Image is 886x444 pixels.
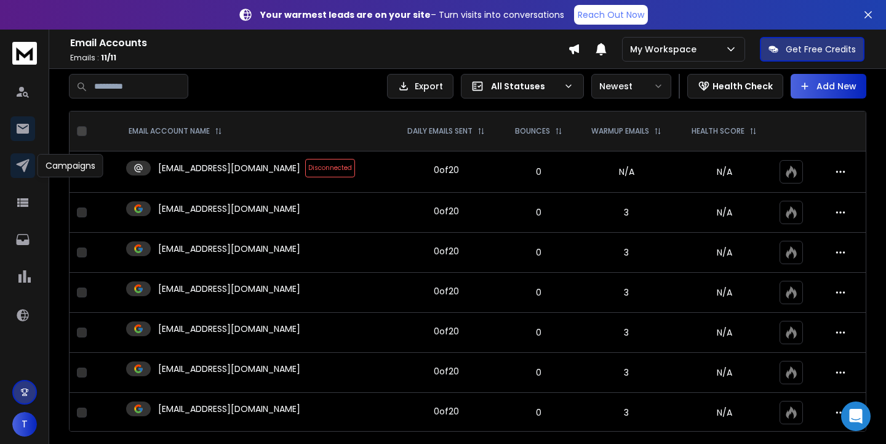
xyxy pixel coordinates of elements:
[491,80,559,92] p: All Statuses
[434,164,459,176] div: 0 of 20
[692,126,744,136] p: HEALTH SCORE
[129,126,222,136] div: EMAIL ACCOUNT NAME
[684,406,765,419] p: N/A
[158,283,300,295] p: [EMAIL_ADDRESS][DOMAIN_NAME]
[841,402,871,431] div: Open Intercom Messenger
[508,406,569,419] p: 0
[260,9,564,21] p: – Turn visits into conversations
[12,42,37,65] img: logo
[576,353,677,393] td: 3
[576,273,677,313] td: 3
[578,9,644,21] p: Reach Out Now
[12,412,37,437] button: T
[387,74,453,99] button: Export
[508,366,569,379] p: 0
[576,151,677,193] td: N/A
[70,36,568,50] h1: Email Accounts
[38,154,103,177] div: Campaigns
[576,393,677,433] td: 3
[576,313,677,353] td: 3
[574,5,648,25] a: Reach Out Now
[684,206,765,219] p: N/A
[434,405,459,418] div: 0 of 20
[684,166,765,178] p: N/A
[684,326,765,339] p: N/A
[260,9,431,21] strong: Your warmest leads are on your site
[407,126,473,136] p: DAILY EMAILS SENT
[434,205,459,217] div: 0 of 20
[687,74,783,99] button: Health Check
[158,323,300,335] p: [EMAIL_ADDRESS][DOMAIN_NAME]
[158,162,300,174] p: [EMAIL_ADDRESS][DOMAIN_NAME]
[508,326,569,339] p: 0
[576,233,677,273] td: 3
[786,43,856,55] p: Get Free Credits
[712,80,773,92] p: Health Check
[158,243,300,255] p: [EMAIL_ADDRESS][DOMAIN_NAME]
[630,43,701,55] p: My Workspace
[515,126,550,136] p: BOUNCES
[591,126,649,136] p: WARMUP EMAILS
[101,52,116,63] span: 11 / 11
[305,159,355,177] span: Disconnected
[791,74,866,99] button: Add New
[684,246,765,259] p: N/A
[434,245,459,257] div: 0 of 20
[434,285,459,297] div: 0 of 20
[434,365,459,377] div: 0 of 20
[760,37,864,62] button: Get Free Credits
[508,166,569,178] p: 0
[434,325,459,337] div: 0 of 20
[508,246,569,259] p: 0
[684,286,765,299] p: N/A
[684,366,765,379] p: N/A
[70,53,568,63] p: Emails :
[158,203,300,215] p: [EMAIL_ADDRESS][DOMAIN_NAME]
[508,206,569,219] p: 0
[591,74,671,99] button: Newest
[158,363,300,375] p: [EMAIL_ADDRESS][DOMAIN_NAME]
[158,403,300,415] p: [EMAIL_ADDRESS][DOMAIN_NAME]
[576,193,677,233] td: 3
[508,286,569,299] p: 0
